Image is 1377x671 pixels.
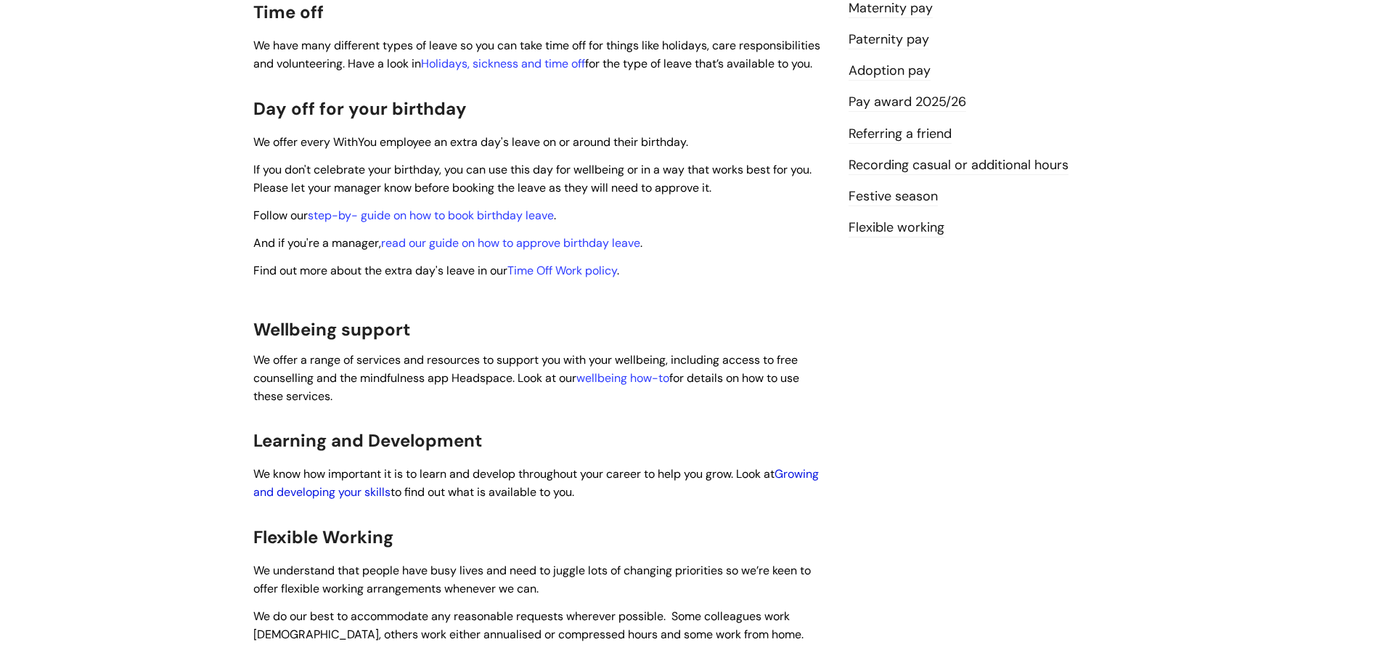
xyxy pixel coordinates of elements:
[253,208,556,223] span: Follow our .
[253,352,799,404] span: We offer a range of services and resources to support you with your wellbeing, including access t...
[421,56,585,71] a: Holidays, sickness and time off
[849,93,966,112] a: Pay award 2025/26
[576,370,669,386] a: wellbeing how-to
[507,263,617,278] a: Time Off Work policy
[253,526,393,548] span: Flexible Working
[308,208,554,223] a: step-by- guide on how to book birthday leave
[253,1,324,23] span: Time off
[253,263,619,278] span: Find out more about the extra day's leave in our .
[253,134,688,150] span: We offer every WithYou employee an extra day's leave on or around their birthday.
[849,219,944,237] a: Flexible working
[253,609,804,642] span: We do our best to accommodate any reasonable requests wherever possible. Some colleagues work [DE...
[849,30,929,49] a: Paternity pay
[849,187,938,206] a: Festive season
[849,62,931,81] a: Adoption pay
[253,563,811,596] span: We understand that people have busy lives and need to juggle lots of changing priorities so we’re...
[381,235,640,251] a: read our guide on how to approve birthday leave
[253,97,467,120] span: Day off for your birthday
[253,429,482,452] span: Learning and Development
[253,466,819,500] span: We know how important it is to learn and develop throughout your career to help you grow. Look at...
[849,156,1068,175] a: Recording casual or additional hours
[253,38,820,71] span: We have many different types of leave so you can take time off for things like holidays, care res...
[253,235,642,251] span: And if you're a manager, .
[253,318,410,341] span: Wellbeing support
[849,125,952,144] a: Referring a friend
[253,162,812,195] span: If you don't celebrate your birthday, you can use this day for wellbeing or in a way that works b...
